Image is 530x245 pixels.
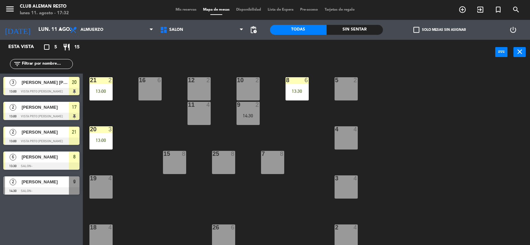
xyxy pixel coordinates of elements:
[172,8,200,12] span: Mis reservas
[22,129,69,136] span: [PERSON_NAME]
[10,79,16,86] span: 3
[513,47,526,57] button: close
[494,6,502,14] i: turned_in_not
[327,25,383,35] div: Sin sentar
[200,8,233,12] span: Mapa de mesas
[73,153,76,161] span: 8
[286,77,287,83] div: 8
[304,77,308,83] div: 6
[169,28,183,32] span: SALON
[297,8,321,12] span: Pre-acceso
[237,102,238,108] div: 9
[3,43,48,51] div: Esta vista
[22,178,69,185] span: [PERSON_NAME]
[5,4,15,16] button: menu
[335,224,336,230] div: 2
[413,27,466,33] label: Solo mesas sin asignar
[108,126,112,132] div: 3
[255,102,259,108] div: 2
[188,102,188,108] div: 11
[63,43,71,51] i: restaurant
[21,60,73,68] input: Filtrar por nombre...
[73,178,76,186] span: 9
[509,26,517,34] i: power_settings_new
[353,224,357,230] div: 4
[353,175,357,181] div: 4
[10,154,16,160] span: 6
[89,138,113,143] div: 13:00
[10,129,16,136] span: 2
[20,3,69,10] div: Club aleman resto
[182,151,186,157] div: 8
[43,43,51,51] i: crop_square
[10,104,16,111] span: 2
[270,25,327,35] div: Todas
[90,175,90,181] div: 19
[90,77,90,83] div: 21
[188,77,188,83] div: 12
[498,48,505,56] i: power_input
[108,175,112,181] div: 4
[13,60,21,68] i: filter_list
[280,151,284,157] div: 8
[335,77,336,83] div: 5
[20,10,69,17] div: lunes 11. agosto - 17:32
[458,6,466,14] i: add_circle_outline
[139,77,139,83] div: 16
[74,43,79,51] span: 15
[72,78,77,86] span: 20
[255,77,259,83] div: 2
[353,126,357,132] div: 4
[233,8,264,12] span: Disponibilidad
[108,77,112,83] div: 2
[353,77,357,83] div: 2
[80,28,103,32] span: Almuerzo
[22,153,69,160] span: [PERSON_NAME]
[90,126,90,132] div: 20
[22,104,69,111] span: [PERSON_NAME]
[108,224,112,230] div: 4
[206,102,210,108] div: 4
[335,175,336,181] div: 3
[413,27,419,33] span: check_box_outline_blank
[264,8,297,12] span: Lista de Espera
[495,47,507,57] button: power_input
[516,48,524,56] i: close
[249,26,257,34] span: pending_actions
[5,4,15,14] i: menu
[231,151,235,157] div: 8
[286,89,309,93] div: 13:30
[89,89,113,93] div: 13:00
[72,128,77,136] span: 21
[54,43,57,51] span: 5
[206,77,210,83] div: 2
[237,77,238,83] div: 10
[237,113,260,118] div: 14:30
[90,224,90,230] div: 18
[321,8,358,12] span: Tarjetas de regalo
[22,79,69,86] span: [PERSON_NAME] [PERSON_NAME]
[231,224,235,230] div: 6
[512,6,520,14] i: search
[57,26,65,34] i: arrow_drop_down
[335,126,336,132] div: 4
[157,77,161,83] div: 6
[10,179,16,185] span: 2
[72,103,77,111] span: 17
[476,6,484,14] i: exit_to_app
